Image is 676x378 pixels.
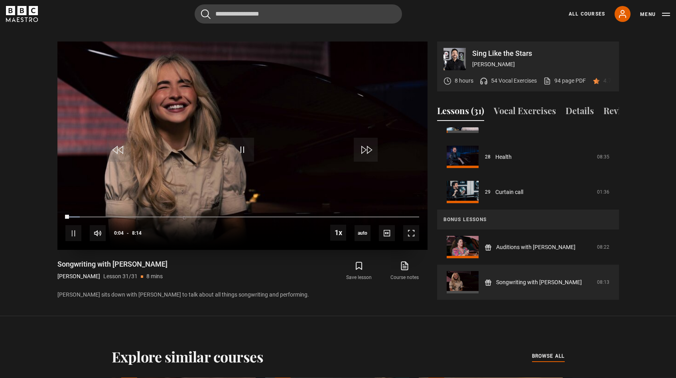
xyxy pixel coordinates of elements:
[569,10,605,18] a: All Courses
[57,291,428,299] p: [PERSON_NAME] sits down with [PERSON_NAME] to talk about all things songwriting and performing.
[543,77,586,85] a: 94 page PDF
[6,6,38,22] svg: BBC Maestro
[491,77,537,85] p: 54 Vocal Exercises
[57,42,428,250] video-js: Video Player
[195,4,402,24] input: Search
[65,225,81,241] button: Pause
[472,60,613,69] p: [PERSON_NAME]
[112,348,264,365] h2: Explore similar courses
[103,272,138,281] p: Lesson 31/31
[566,104,594,121] button: Details
[201,9,211,19] button: Submit the search query
[472,50,613,57] p: Sing Like the Stars
[355,225,371,241] div: Current quality: 720p
[495,153,512,161] a: Health
[603,104,653,121] button: Reviews (60)
[437,104,484,121] button: Lessons (31)
[382,259,427,283] a: Course notes
[496,243,575,251] a: Auditions with [PERSON_NAME]
[355,225,371,241] span: auto
[132,226,142,240] span: 8:14
[532,352,565,361] a: browse all
[379,225,395,241] button: Captions
[443,216,613,223] p: Bonus lessons
[57,259,168,269] h1: Songwriting with [PERSON_NAME]
[57,272,100,281] p: [PERSON_NAME]
[127,230,129,236] span: -
[65,216,419,218] div: Progress Bar
[496,278,582,287] a: Songwriting with [PERSON_NAME]
[495,188,523,196] a: Curtain call
[330,225,346,241] button: Playback Rate
[90,225,106,241] button: Mute
[146,272,163,281] p: 8 mins
[532,352,565,360] span: browse all
[114,226,124,240] span: 0:04
[640,10,670,18] button: Toggle navigation
[336,259,382,283] button: Save lesson
[455,77,473,85] p: 8 hours
[403,225,419,241] button: Fullscreen
[494,104,556,121] button: Vocal Exercises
